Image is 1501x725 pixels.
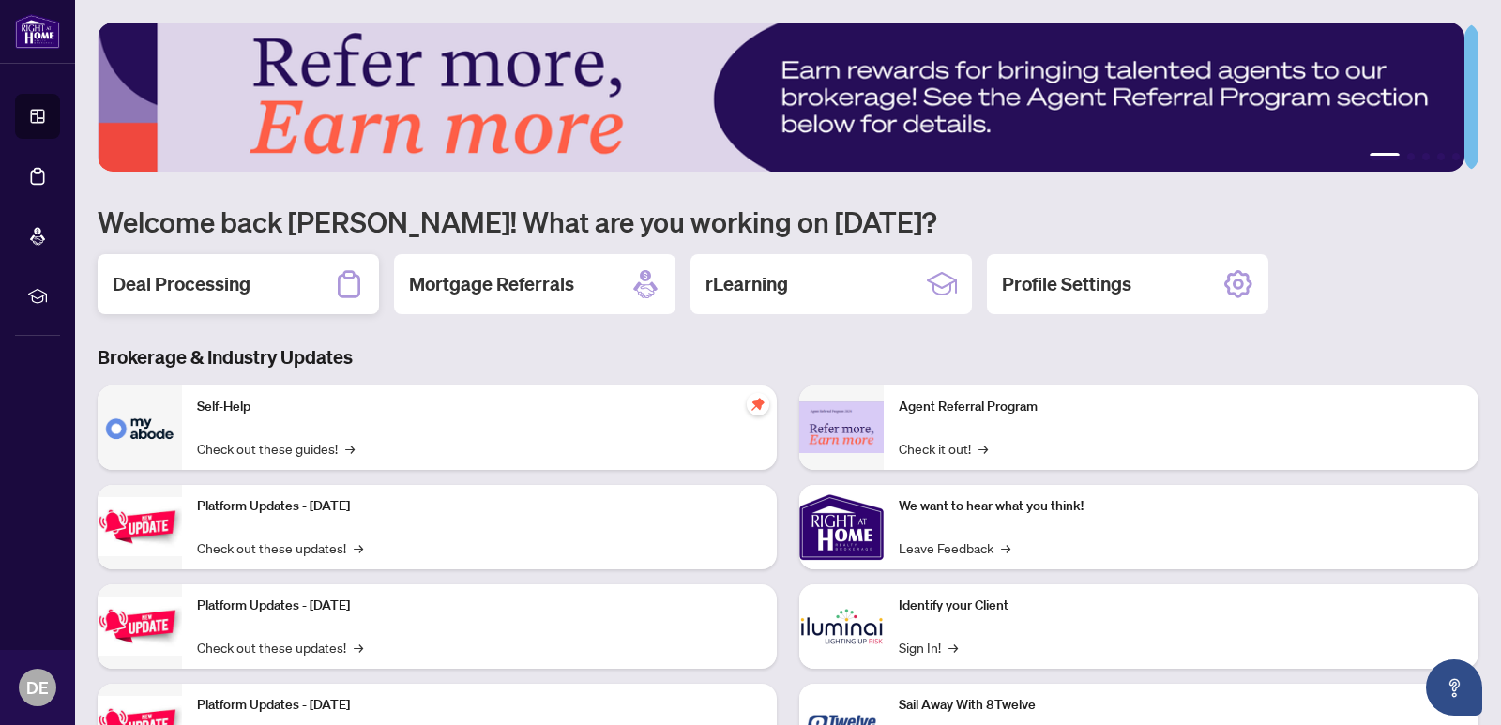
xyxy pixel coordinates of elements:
img: We want to hear what you think! [799,485,884,569]
span: → [978,438,988,459]
a: Leave Feedback→ [899,537,1010,558]
a: Check it out!→ [899,438,988,459]
button: 2 [1407,153,1415,160]
a: Sign In!→ [899,637,958,657]
h2: Deal Processing [113,271,250,297]
a: Check out these updates!→ [197,637,363,657]
button: 1 [1370,153,1400,160]
a: Check out these guides!→ [197,438,355,459]
p: Self-Help [197,397,762,417]
p: Platform Updates - [DATE] [197,695,762,716]
p: Platform Updates - [DATE] [197,496,762,517]
span: → [1001,537,1010,558]
img: Agent Referral Program [799,401,884,453]
h2: rLearning [705,271,788,297]
a: Check out these updates!→ [197,537,363,558]
button: 5 [1452,153,1460,160]
span: → [345,438,355,459]
h1: Welcome back [PERSON_NAME]! What are you working on [DATE]? [98,204,1478,239]
span: → [948,637,958,657]
img: logo [15,14,60,49]
img: Platform Updates - July 21, 2025 [98,497,182,556]
p: Identify your Client [899,596,1463,616]
h2: Profile Settings [1002,271,1131,297]
img: Identify your Client [799,584,884,669]
p: Agent Referral Program [899,397,1463,417]
img: Platform Updates - July 8, 2025 [98,597,182,656]
h3: Brokerage & Industry Updates [98,344,1478,370]
span: DE [26,674,49,701]
span: pushpin [747,393,769,415]
button: 4 [1437,153,1445,160]
img: Self-Help [98,385,182,470]
p: Sail Away With 8Twelve [899,695,1463,716]
span: → [354,537,363,558]
button: Open asap [1426,659,1482,716]
h2: Mortgage Referrals [409,271,574,297]
img: Slide 0 [98,23,1464,172]
button: 3 [1422,153,1430,160]
span: → [354,637,363,657]
p: Platform Updates - [DATE] [197,596,762,616]
p: We want to hear what you think! [899,496,1463,517]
